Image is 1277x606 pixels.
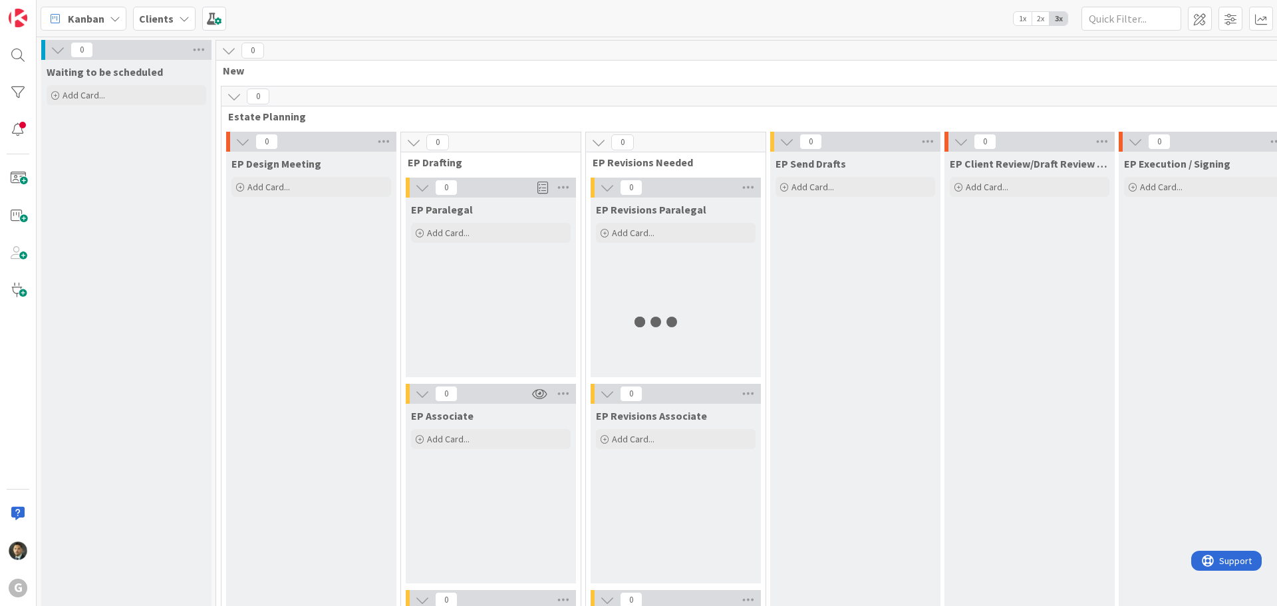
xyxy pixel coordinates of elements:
[426,134,449,150] span: 0
[596,203,706,216] span: EP Revisions Paralegal
[435,180,458,196] span: 0
[435,386,458,402] span: 0
[411,409,474,422] span: EP Associate
[411,203,473,216] span: EP Paralegal
[612,433,654,445] span: Add Card...
[1124,157,1230,170] span: EP Execution / Signing
[47,65,163,78] span: Waiting to be scheduled
[974,134,996,150] span: 0
[63,89,105,101] span: Add Card...
[9,9,27,27] img: Visit kanbanzone.com
[71,42,93,58] span: 0
[9,579,27,597] div: G
[9,541,27,560] img: CG
[68,11,104,27] span: Kanban
[241,43,264,59] span: 0
[139,12,174,25] b: Clients
[427,433,470,445] span: Add Card...
[1081,7,1181,31] input: Quick Filter...
[28,2,61,18] span: Support
[799,134,822,150] span: 0
[596,409,707,422] span: EP Revisions Associate
[1050,12,1067,25] span: 3x
[593,156,749,169] span: EP Revisions Needed
[620,386,642,402] span: 0
[966,181,1008,193] span: Add Card...
[950,157,1109,170] span: EP Client Review/Draft Review Meeting
[247,181,290,193] span: Add Card...
[247,88,269,104] span: 0
[620,180,642,196] span: 0
[427,227,470,239] span: Add Card...
[776,157,846,170] span: EP Send Drafts
[255,134,278,150] span: 0
[1032,12,1050,25] span: 2x
[231,157,321,170] span: EP Design Meeting
[611,134,634,150] span: 0
[408,156,564,169] span: EP Drafting
[1014,12,1032,25] span: 1x
[1148,134,1171,150] span: 0
[1140,181,1183,193] span: Add Card...
[612,227,654,239] span: Add Card...
[791,181,834,193] span: Add Card...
